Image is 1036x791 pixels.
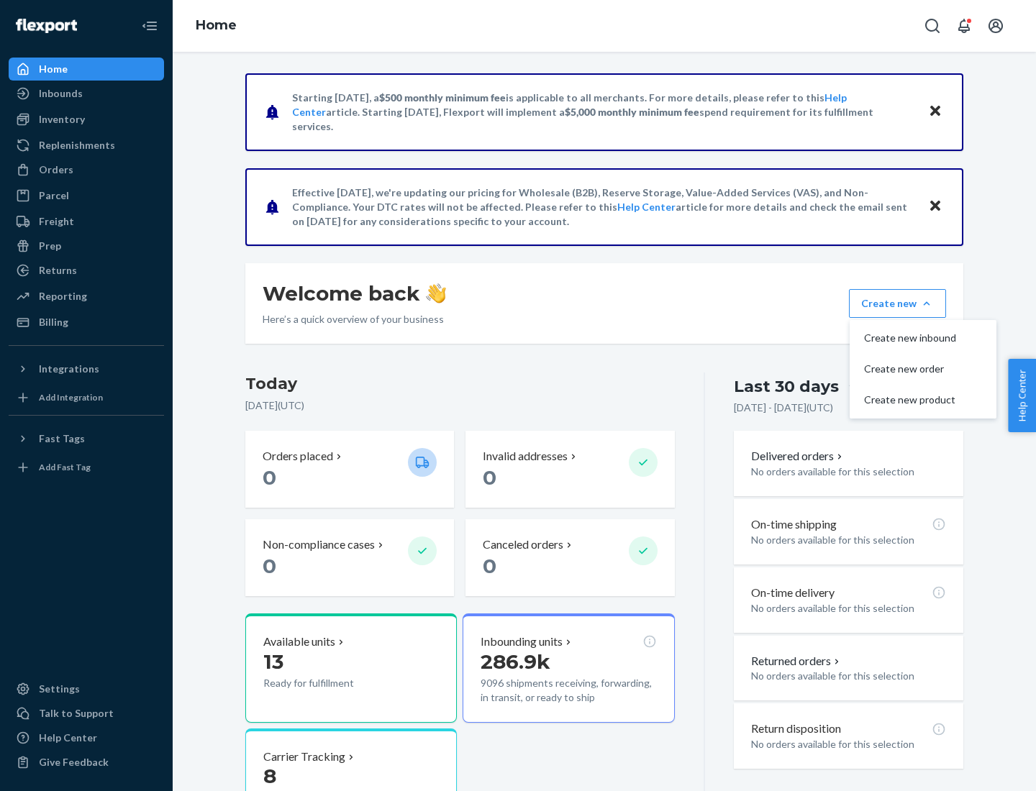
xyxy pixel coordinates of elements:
[39,138,115,152] div: Replenishments
[9,427,164,450] button: Fast Tags
[918,12,947,40] button: Open Search Box
[9,184,164,207] a: Parcel
[481,649,550,674] span: 286.9k
[39,263,77,278] div: Returns
[734,375,839,398] div: Last 30 days
[263,536,375,553] p: Non-compliance cases
[9,234,164,257] a: Prep
[39,431,85,446] div: Fast Tags
[734,401,833,415] p: [DATE] - [DATE] ( UTC )
[292,91,914,134] p: Starting [DATE], a is applicable to all merchants. For more details, please refer to this article...
[263,465,276,490] span: 0
[9,677,164,700] a: Settings
[9,58,164,81] a: Home
[9,82,164,105] a: Inbounds
[39,461,91,473] div: Add Fast Tag
[926,196,945,217] button: Close
[263,649,283,674] span: 13
[184,5,248,47] ol: breadcrumbs
[39,62,68,76] div: Home
[853,354,994,385] button: Create new order
[263,448,333,465] p: Orders placed
[483,554,496,578] span: 0
[9,726,164,749] a: Help Center
[9,456,164,479] a: Add Fast Tag
[9,210,164,233] a: Freight
[483,465,496,490] span: 0
[39,362,99,376] div: Integrations
[9,751,164,774] button: Give Feedback
[263,312,446,326] p: Here’s a quick overview of your business
[751,516,837,533] p: On-time shipping
[853,385,994,416] button: Create new product
[263,554,276,578] span: 0
[135,12,164,40] button: Close Navigation
[245,613,457,723] button: Available units13Ready for fulfillment
[39,163,73,177] div: Orders
[9,158,164,181] a: Orders
[263,676,396,690] p: Ready for fulfillment
[39,188,69,203] div: Parcel
[263,280,446,306] h1: Welcome back
[751,737,946,751] p: No orders available for this selection
[864,395,956,405] span: Create new product
[849,289,946,318] button: Create newCreate new inboundCreate new orderCreate new product
[864,364,956,374] span: Create new order
[196,17,237,33] a: Home
[853,323,994,354] button: Create new inbound
[9,357,164,380] button: Integrations
[9,259,164,282] a: Returns
[617,201,676,213] a: Help Center
[16,19,77,33] img: Flexport logo
[292,186,914,229] p: Effective [DATE], we're updating our pricing for Wholesale (B2B), Reserve Storage, Value-Added Se...
[926,101,945,122] button: Close
[481,676,656,705] p: 9096 shipments receiving, forwarding, in transit, or ready to ship
[39,315,68,329] div: Billing
[9,285,164,308] a: Reporting
[751,533,946,547] p: No orders available for this selection
[39,112,85,127] div: Inventory
[864,333,956,343] span: Create new inbound
[39,391,103,403] div: Add Integration
[751,669,946,683] p: No orders available for this selection
[483,536,563,553] p: Canceled orders
[751,465,946,479] p: No orders available for this selection
[39,214,74,229] div: Freight
[751,601,946,616] p: No orders available for this selection
[950,12,978,40] button: Open notifications
[751,448,845,465] button: Delivered orders
[263,634,335,650] p: Available units
[379,91,506,104] span: $500 monthly minimum fee
[751,653,842,669] button: Returned orders
[465,519,674,596] button: Canceled orders 0
[9,134,164,157] a: Replenishments
[245,519,454,596] button: Non-compliance cases 0
[981,12,1010,40] button: Open account menu
[9,108,164,131] a: Inventory
[39,86,83,101] div: Inbounds
[426,283,446,303] img: hand-wave emoji
[245,372,675,395] h3: Today
[9,386,164,409] a: Add Integration
[565,106,699,118] span: $5,000 monthly minimum fee
[483,448,568,465] p: Invalid addresses
[263,749,345,765] p: Carrier Tracking
[245,431,454,508] button: Orders placed 0
[39,289,87,303] div: Reporting
[481,634,563,650] p: Inbounding units
[263,764,276,788] span: 8
[39,755,109,769] div: Give Feedback
[9,702,164,725] a: Talk to Support
[463,613,674,723] button: Inbounding units286.9k9096 shipments receiving, forwarding, in transit, or ready to ship
[39,706,114,721] div: Talk to Support
[39,239,61,253] div: Prep
[245,398,675,413] p: [DATE] ( UTC )
[465,431,674,508] button: Invalid addresses 0
[1008,359,1036,432] button: Help Center
[9,311,164,334] a: Billing
[39,731,97,745] div: Help Center
[751,721,841,737] p: Return disposition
